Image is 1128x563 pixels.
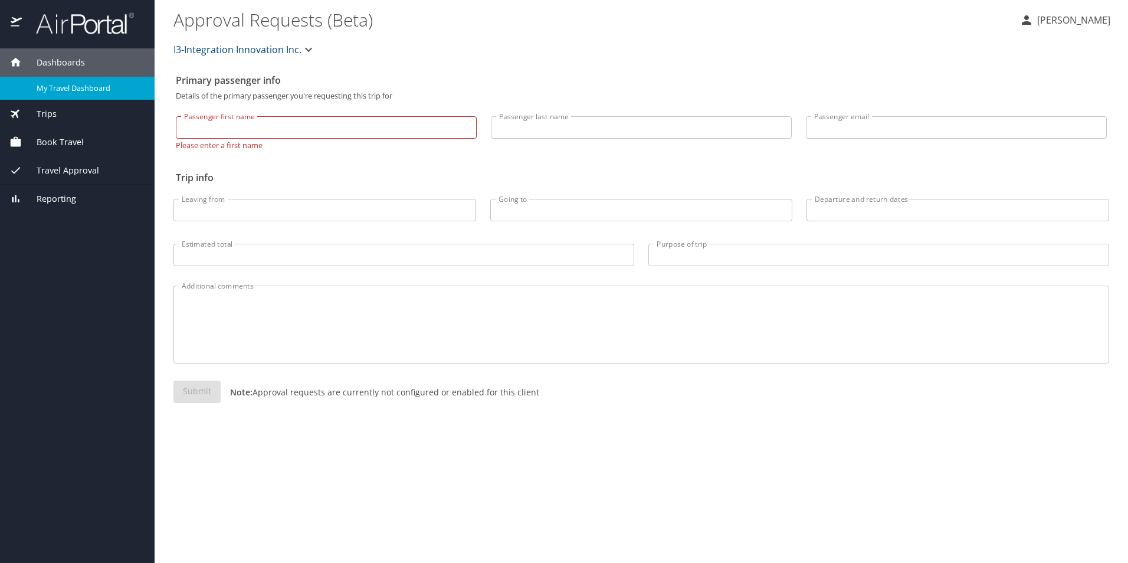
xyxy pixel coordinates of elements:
[173,41,301,58] span: I3-Integration Innovation Inc.
[176,139,477,149] p: Please enter a first name
[176,168,1107,187] h2: Trip info
[22,164,99,177] span: Travel Approval
[169,38,320,61] button: I3-Integration Innovation Inc.
[176,92,1107,100] p: Details of the primary passenger you're requesting this trip for
[1015,9,1115,31] button: [PERSON_NAME]
[1034,13,1110,27] p: [PERSON_NAME]
[22,107,57,120] span: Trips
[176,71,1107,90] h2: Primary passenger info
[11,12,23,35] img: icon-airportal.png
[221,386,539,398] p: Approval requests are currently not configured or enabled for this client
[22,192,76,205] span: Reporting
[22,136,84,149] span: Book Travel
[22,56,85,69] span: Dashboards
[37,83,140,94] span: My Travel Dashboard
[230,387,253,398] strong: Note:
[23,12,134,35] img: airportal-logo.png
[173,1,1010,38] h1: Approval Requests (Beta)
